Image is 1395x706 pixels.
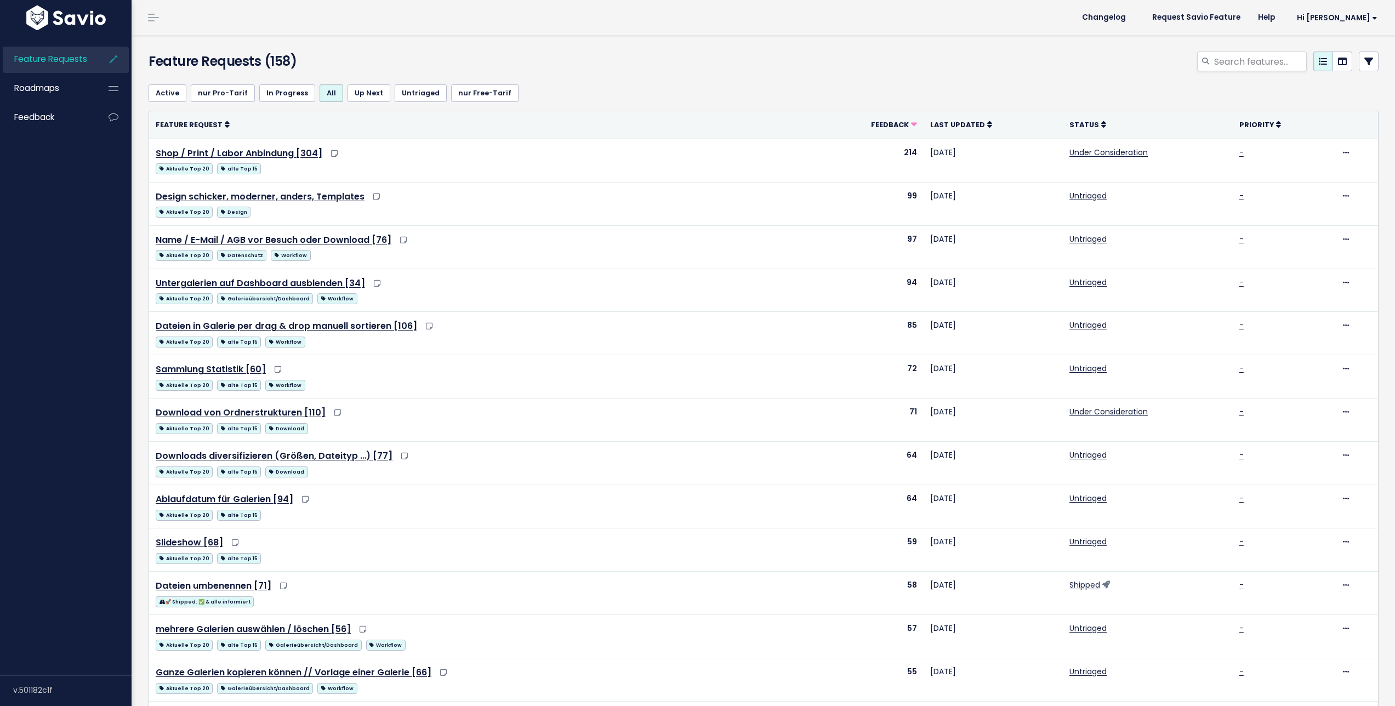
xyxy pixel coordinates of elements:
td: [DATE] [924,182,1063,225]
a: Feedback [871,119,917,130]
span: Feature Request [156,120,223,129]
a: Feature Requests [3,47,91,72]
span: Aktuelle Top 20 [156,553,213,564]
a: Design [217,204,250,218]
span: Aktuelle Top 20 [156,683,213,694]
span: Workflow [265,380,305,391]
td: [DATE] [924,398,1063,442]
input: Search features... [1213,52,1307,71]
span: Feature Requests [14,53,87,65]
span: Priority [1239,120,1274,129]
span: Status [1069,120,1099,129]
a: - [1239,320,1244,331]
span: alte Top 15 [217,640,261,651]
a: nur Pro-Tarif [191,84,255,102]
span: alte Top 15 [217,466,261,477]
td: 64 [814,442,924,485]
a: alte Top 15 [217,464,261,478]
span: Workflow [271,250,310,261]
a: Download von Ordnerstrukturen [110] [156,406,326,419]
a: alte Top 15 [217,334,261,348]
a: Workflow [271,248,310,261]
a: Download [265,421,308,435]
span: Design [217,207,250,218]
a: Untriaged [1069,190,1107,201]
a: alte Top 15 [217,421,261,435]
a: Untriaged [1069,277,1107,288]
span: Workflow [317,683,357,694]
span: Aktuelle Top 20 [156,163,213,174]
a: Aktuelle Top 20 [156,291,213,305]
a: All [320,84,343,102]
a: Untriaged [1069,234,1107,244]
a: - [1239,579,1244,590]
td: 97 [814,225,924,269]
a: Aktuelle Top 20 [156,248,213,261]
a: Workflow [317,291,357,305]
a: alte Top 15 [217,508,261,521]
td: [DATE] [924,442,1063,485]
a: Priority [1239,119,1281,130]
td: [DATE] [924,485,1063,528]
ul: Filter feature requests [149,84,1379,102]
a: alte Top 15 [217,161,261,175]
a: Workflow [366,637,406,651]
a: In Progress [259,84,315,102]
a: Ganze Galerien kopieren können // Vorlage einer Galerie [66] [156,666,431,679]
span: alte Top 15 [217,380,261,391]
a: Untriaged [1069,320,1107,331]
span: alte Top 15 [217,337,261,348]
span: Aktuelle Top 20 [156,423,213,434]
span: Workflow [265,337,305,348]
span: 🚀 Shipped: ✅ & alle informiert [156,596,254,607]
span: alte Top 15 [217,510,261,521]
span: Changelog [1082,14,1126,21]
a: Under Consideration [1069,147,1148,158]
span: Galerieübersicht/Dashboard [217,683,313,694]
a: Dateien umbenennen [71] [156,579,271,592]
td: [DATE] [924,225,1063,269]
td: 214 [814,139,924,182]
a: Aktuelle Top 20 [156,161,213,175]
a: Aktuelle Top 20 [156,551,213,565]
a: 🚀 Shipped: ✅ & alle informiert [156,594,254,608]
td: [DATE] [924,269,1063,312]
a: Aktuelle Top 20 [156,508,213,521]
a: - [1239,666,1244,677]
a: Galerieübersicht/Dashboard [217,681,313,694]
a: Aktuelle Top 20 [156,681,213,694]
span: Aktuelle Top 20 [156,466,213,477]
a: - [1239,623,1244,634]
a: - [1239,190,1244,201]
a: Untergalerien auf Dashboard ausblenden [34] [156,277,365,289]
a: Design schicker, moderner, anders, Templates [156,190,365,203]
td: 59 [814,528,924,572]
td: 57 [814,615,924,658]
a: Aktuelle Top 20 [156,421,213,435]
a: - [1239,536,1244,547]
span: Download [265,466,308,477]
span: Workflow [366,640,406,651]
span: Workflow [317,293,357,304]
a: Untriaged [1069,666,1107,677]
a: Aktuelle Top 20 [156,637,213,651]
a: Untriaged [1069,363,1107,374]
a: Ablaufdatum für Galerien [94] [156,493,293,505]
td: 71 [814,398,924,442]
a: Workflow [265,334,305,348]
a: Workflow [265,378,305,391]
a: Feature Request [156,119,230,130]
span: Aktuelle Top 20 [156,337,213,348]
span: Aktuelle Top 20 [156,380,213,391]
td: [DATE] [924,615,1063,658]
a: Untriaged [1069,493,1107,504]
a: Request Savio Feature [1143,9,1249,26]
a: Name / E-Mail / AGB vor Besuch oder Download [76] [156,234,391,246]
a: Galerieübersicht/Dashboard [217,291,313,305]
a: nur Free-Tarif [451,84,519,102]
a: - [1239,277,1244,288]
span: Datenschutz [217,250,266,261]
a: Slideshow [68] [156,536,223,549]
a: - [1239,147,1244,158]
a: Shipped [1069,579,1100,590]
